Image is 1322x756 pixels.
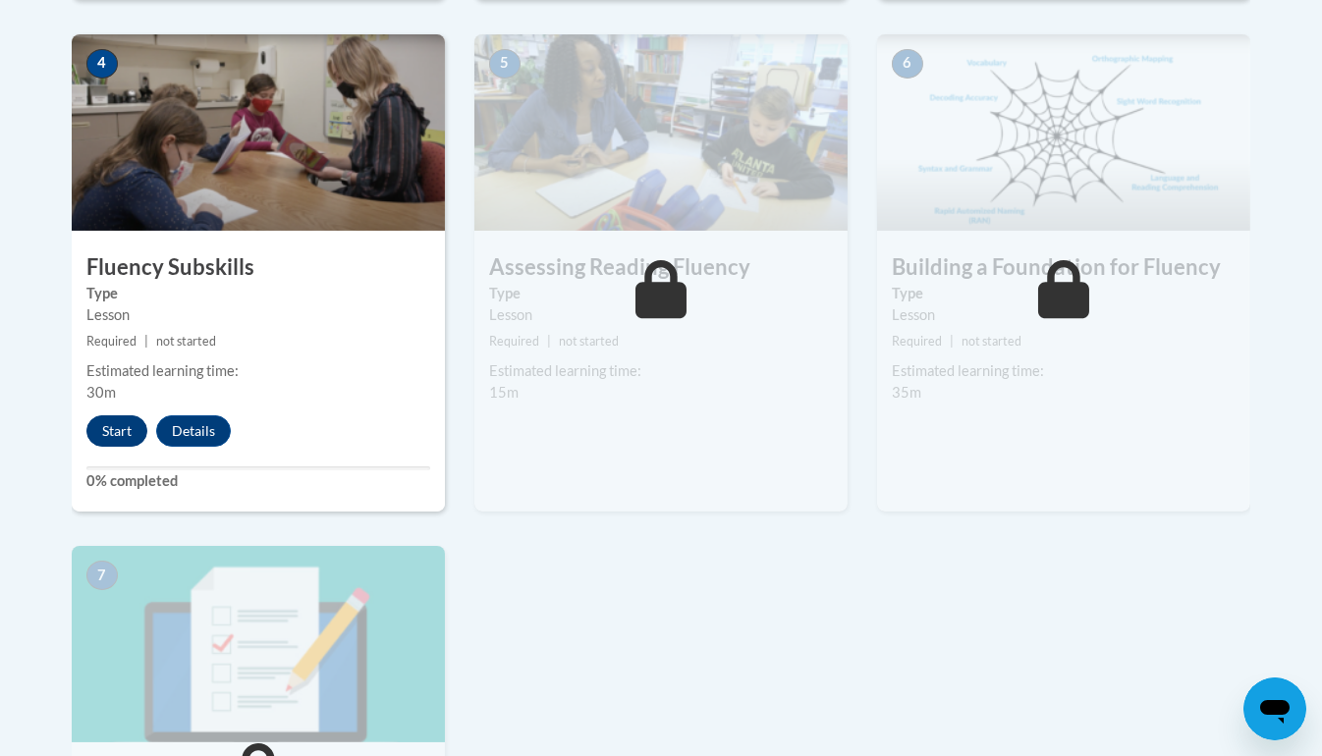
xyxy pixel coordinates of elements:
[559,334,619,349] span: not started
[950,334,954,349] span: |
[72,34,445,231] img: Course Image
[489,283,833,304] label: Type
[86,334,137,349] span: Required
[489,384,519,401] span: 15m
[86,304,430,326] div: Lesson
[489,334,539,349] span: Required
[547,334,551,349] span: |
[156,415,231,447] button: Details
[86,470,430,492] label: 0% completed
[489,304,833,326] div: Lesson
[144,334,148,349] span: |
[892,283,1236,304] label: Type
[86,360,430,382] div: Estimated learning time:
[86,415,147,447] button: Start
[892,384,921,401] span: 35m
[892,360,1236,382] div: Estimated learning time:
[86,384,116,401] span: 30m
[86,49,118,79] span: 4
[72,252,445,283] h3: Fluency Subskills
[1243,677,1306,740] iframe: Button to launch messaging window
[892,334,942,349] span: Required
[489,360,833,382] div: Estimated learning time:
[892,304,1236,326] div: Lesson
[474,252,848,283] h3: Assessing Reading Fluency
[86,283,430,304] label: Type
[489,49,521,79] span: 5
[892,49,923,79] span: 6
[156,334,216,349] span: not started
[877,252,1250,283] h3: Building a Foundation for Fluency
[877,34,1250,231] img: Course Image
[86,561,118,590] span: 7
[72,546,445,742] img: Course Image
[474,34,848,231] img: Course Image
[962,334,1021,349] span: not started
